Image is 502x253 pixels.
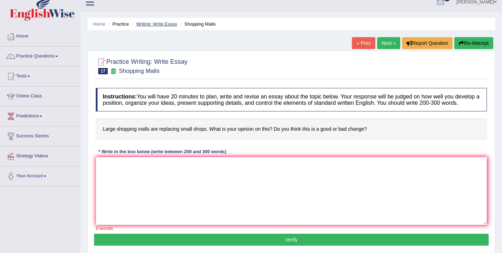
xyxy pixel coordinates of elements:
button: Report Question [402,37,453,49]
h4: Large shopping malls are replacing small shops. What is your opinion on this? Do you think this i... [96,118,487,140]
a: Predictions [0,107,80,124]
a: « Prev [352,37,375,49]
small: Shopping Malls [119,68,160,74]
a: Your Account [0,166,80,184]
button: Verify [94,234,489,246]
b: Instructions: [103,94,137,100]
a: Home [0,27,80,44]
button: Re-Attempt [454,37,493,49]
div: * Write in the box below (write between 200 and 300 words) [96,149,229,155]
a: Strategy Videos [0,146,80,164]
a: Practice Questions [0,47,80,64]
small: Exam occurring question [109,68,117,75]
h2: Practice Writing: Write Essay [96,57,187,74]
a: Online Class [0,87,80,104]
li: Shopping Malls [179,21,216,27]
span: 17 [98,68,108,74]
li: Practice [106,21,129,27]
div: 0 words [96,225,487,232]
h4: You will have 20 minutes to plan, write and revise an essay about the topic below. Your response ... [96,88,487,111]
a: Tests [0,67,80,84]
a: Home [93,21,105,27]
a: Next » [377,37,400,49]
a: Writing: Write Essay [136,21,177,27]
a: Success Stories [0,126,80,144]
